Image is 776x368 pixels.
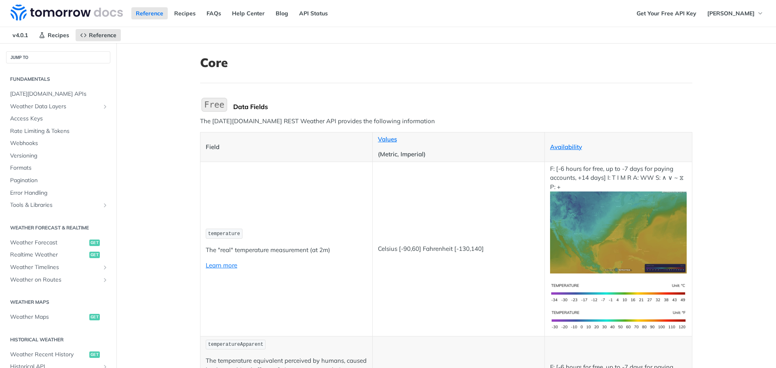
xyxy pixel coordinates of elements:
p: (Metric, Imperial) [378,150,539,159]
a: Tools & LibrariesShow subpages for Tools & Libraries [6,199,110,211]
button: Show subpages for Weather on Routes [102,277,108,283]
a: Weather Recent Historyget [6,349,110,361]
a: Recipes [34,29,74,41]
a: Get Your Free API Key [632,7,701,19]
span: get [89,252,100,258]
h2: Weather Forecast & realtime [6,224,110,231]
span: get [89,351,100,358]
span: Reference [89,32,116,39]
span: Recipes [48,32,69,39]
h2: Fundamentals [6,76,110,83]
h2: Weather Maps [6,299,110,306]
a: Recipes [170,7,200,19]
a: Help Center [228,7,269,19]
span: get [89,314,100,320]
a: Rate Limiting & Tokens [6,125,110,137]
span: Weather Timelines [10,263,100,271]
button: JUMP TO [6,51,110,63]
span: Error Handling [10,189,108,197]
span: Formats [10,164,108,172]
span: [PERSON_NAME] [707,10,755,17]
span: Versioning [10,152,108,160]
span: Expand image [550,228,687,236]
span: Weather Maps [10,313,87,321]
a: Reference [76,29,121,41]
span: Rate Limiting & Tokens [10,127,108,135]
span: Weather Data Layers [10,103,100,111]
a: Pagination [6,175,110,187]
a: [DATE][DOMAIN_NAME] APIs [6,88,110,100]
a: Learn more [206,261,237,269]
div: Data Fields [233,103,692,111]
a: Blog [271,7,293,19]
span: Weather on Routes [10,276,100,284]
p: F: [-6 hours for free, up to -7 days for paying accounts, +14 days] I: T I M R A: WW S: ∧ ∨ ~ ⧖ P: + [550,164,687,273]
span: Weather Forecast [10,239,87,247]
button: Show subpages for Tools & Libraries [102,202,108,208]
p: Field [206,143,367,152]
a: Weather Mapsget [6,311,110,323]
a: Error Handling [6,187,110,199]
a: Availability [550,143,582,151]
code: temperature [206,229,242,239]
code: temperatureApparent [206,340,266,350]
p: Celsius [-90,60] Fahrenheit [-130,140] [378,244,539,254]
a: Weather TimelinesShow subpages for Weather Timelines [6,261,110,273]
button: Show subpages for Weather Data Layers [102,103,108,110]
img: Tomorrow.io Weather API Docs [11,4,123,21]
a: Realtime Weatherget [6,249,110,261]
span: get [89,240,100,246]
p: The [DATE][DOMAIN_NAME] REST Weather API provides the following information [200,117,692,126]
a: Values [378,135,397,143]
span: v4.0.1 [8,29,32,41]
span: Expand image [550,315,687,323]
a: Webhooks [6,137,110,149]
a: Formats [6,162,110,174]
span: Access Keys [10,115,108,123]
span: Weather Recent History [10,351,87,359]
span: Realtime Weather [10,251,87,259]
button: Show subpages for Weather Timelines [102,264,108,271]
span: Tools & Libraries [10,201,100,209]
span: Pagination [10,177,108,185]
h1: Core [200,55,692,70]
span: Webhooks [10,139,108,147]
button: [PERSON_NAME] [703,7,768,19]
p: The "real" temperature measurement (at 2m) [206,246,367,255]
a: Reference [131,7,168,19]
span: Expand image [550,288,687,296]
a: Versioning [6,150,110,162]
a: Weather on RoutesShow subpages for Weather on Routes [6,274,110,286]
a: Weather Data LayersShow subpages for Weather Data Layers [6,101,110,113]
a: FAQs [202,7,226,19]
a: Access Keys [6,113,110,125]
a: API Status [295,7,332,19]
h2: Historical Weather [6,336,110,343]
a: Weather Forecastget [6,237,110,249]
span: [DATE][DOMAIN_NAME] APIs [10,90,108,98]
